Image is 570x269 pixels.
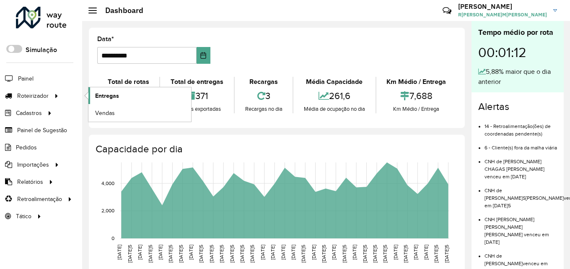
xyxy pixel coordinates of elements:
span: R[PERSON_NAME]M[PERSON_NAME] [458,11,547,18]
span: Retroalimentação [17,195,62,204]
text: [DATE] [117,245,122,260]
li: 6 - Cliente(s) fora da malha viária [484,138,557,151]
text: [DATE] [137,245,142,260]
text: [DATE] [352,245,357,260]
a: Vendas [88,104,191,121]
text: [DATE]5 [382,245,388,263]
li: CNH de [PERSON_NAME] CHAGAS [PERSON_NAME] venceu em [DATE] [484,151,557,180]
div: Recargas no dia [237,105,290,113]
div: Total de rotas [99,77,157,87]
text: [DATE]5 [321,245,326,263]
text: [DATE]5 [229,245,235,263]
li: CNH de [PERSON_NAME]S[PERSON_NAME]venceu em [DATE]5 [484,180,557,209]
button: Choose Date [197,47,210,64]
div: Recargas [237,77,290,87]
div: 7,688 [378,87,454,105]
label: Data [97,34,114,44]
span: Cadastros [16,109,42,118]
h4: Capacidade por dia [96,143,456,155]
a: Contato Rápido [438,2,456,20]
text: [DATE]5 [301,245,306,263]
div: 261,6 [295,87,373,105]
div: Total de entregas [162,77,231,87]
div: Média de ocupação no dia [295,105,373,113]
text: [DATE] [290,245,296,260]
text: [DATE]5 [148,245,153,263]
span: Painel de Sugestão [17,126,67,135]
a: Entregas [88,87,191,104]
text: 4,000 [101,180,114,186]
span: Importações [17,160,49,169]
text: [DATE]5 [219,245,224,263]
div: 5,88% maior que o dia anterior [478,67,557,87]
text: [DATE]5 [403,245,408,263]
text: [DATE]5 [433,245,439,263]
text: [DATE] [280,245,286,260]
text: [DATE] [188,245,194,260]
text: [DATE] [393,245,398,260]
text: [DATE]5 [249,245,255,263]
h2: Dashboard [97,6,143,15]
text: [DATE] [423,245,429,260]
text: [DATE]5 [178,245,184,263]
span: Pedidos [16,143,37,152]
span: Entregas [95,91,119,100]
h4: Alertas [478,101,557,113]
text: [DATE]5 [168,245,173,263]
text: [DATE] [413,245,418,260]
text: [DATE] [331,245,337,260]
div: Tempo médio por rota [478,27,557,38]
div: Km Médio / Entrega [378,77,454,87]
text: [DATE]5 [342,245,347,263]
text: [DATE]5 [362,245,368,263]
text: 2,000 [101,208,114,214]
li: 14 - Retroalimentação(ões) de coordenadas pendente(s) [484,116,557,138]
div: 371 [162,87,231,105]
span: Tático [16,212,31,221]
text: [DATE] [311,245,316,260]
text: [DATE]5 [444,245,449,263]
text: [DATE] [270,245,275,260]
text: [DATE]5 [209,245,214,263]
text: [DATE]5 [127,245,132,263]
span: Roteirizador [17,91,49,100]
text: [DATE] [260,245,265,260]
div: Média Capacidade [295,77,373,87]
li: CNH [PERSON_NAME] [PERSON_NAME] [PERSON_NAME] venceu em [DATE] [484,209,557,246]
span: Vendas [95,109,115,118]
text: [DATE]5 [372,245,378,263]
text: 0 [111,235,114,241]
span: Relatórios [17,178,43,186]
text: [DATE]5 [239,245,245,263]
h3: [PERSON_NAME] [458,3,547,10]
div: 00:01:12 [478,38,557,67]
div: 3 [237,87,290,105]
div: Km Médio / Entrega [378,105,454,113]
text: [DATE] [158,245,163,260]
text: [DATE]5 [198,245,204,263]
span: Painel [18,74,34,83]
div: Entregas exportadas [162,105,231,113]
label: Simulação [26,45,57,55]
